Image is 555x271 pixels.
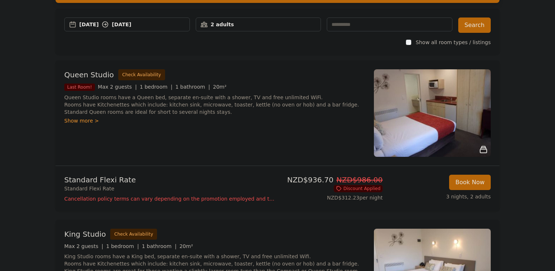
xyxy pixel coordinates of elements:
span: 20m² [179,243,193,249]
button: Book Now [449,175,491,190]
span: 1 bathroom | [142,243,176,249]
div: [DATE] [DATE] [79,21,190,28]
h3: Queen Studio [64,70,114,80]
p: NZD$312.23 per night [280,194,383,201]
h3: King Studio [64,229,106,239]
p: Standard Flexi Rate [64,185,275,192]
label: Show all room types / listings [416,39,491,45]
div: 2 adults [196,21,321,28]
button: Check Availability [110,229,157,240]
span: Max 2 guests | [64,243,103,249]
span: Max 2 guests | [98,84,137,90]
span: NZD$986.00 [336,175,383,184]
button: Check Availability [118,69,165,80]
span: Discount Applied [334,185,383,192]
span: 1 bathroom | [175,84,210,90]
p: 3 nights, 2 adults [388,193,491,200]
p: NZD$936.70 [280,175,383,185]
span: Last Room! [64,84,95,91]
p: Cancellation policy terms can vary depending on the promotion employed and the time of stay of th... [64,195,275,202]
p: Standard Flexi Rate [64,175,275,185]
p: Queen Studio rooms have a Queen bed, separate en-suite with a shower, TV and free unlimited WiFi.... [64,94,365,116]
span: 1 bedroom | [140,84,173,90]
button: Search [458,18,491,33]
span: 20m² [213,84,226,90]
span: 1 bedroom | [106,243,139,249]
div: Show more > [64,117,365,124]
